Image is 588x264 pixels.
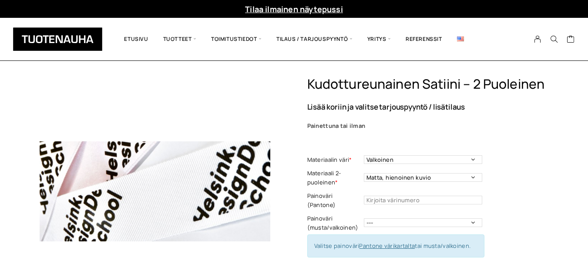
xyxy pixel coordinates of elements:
[314,242,471,250] span: Valitse painoväri tai musta/valkoinen.
[529,35,546,43] a: My Account
[307,214,362,232] label: Painoväri (musta/valkoinen)
[307,122,366,130] b: Painettuna tai ilman
[245,4,343,14] a: Tilaa ilmainen näytepussi
[457,37,464,41] img: English
[117,24,155,54] a: Etusivu
[156,24,204,54] span: Tuotteet
[398,24,450,54] a: Referenssit
[269,24,360,54] span: Tilaus / Tarjouspyyntö
[307,169,362,187] label: Materiaali 2-puoleinen
[204,24,269,54] span: Toimitustiedot
[307,191,362,210] label: Painoväri (Pantone)
[13,27,102,51] img: Tuotenauha Oy
[360,24,398,54] span: Yritys
[546,35,562,43] button: Search
[307,76,549,92] h1: Kudottureunainen satiini – 2 puoleinen
[307,155,362,164] label: Materiaalin väri
[359,242,415,250] a: Pantone värikartalta
[364,196,482,204] input: Kirjoita värinumero
[567,35,575,45] a: Cart
[307,103,549,110] p: Lisää koriin ja valitse tarjouspyyntö / lisätilaus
